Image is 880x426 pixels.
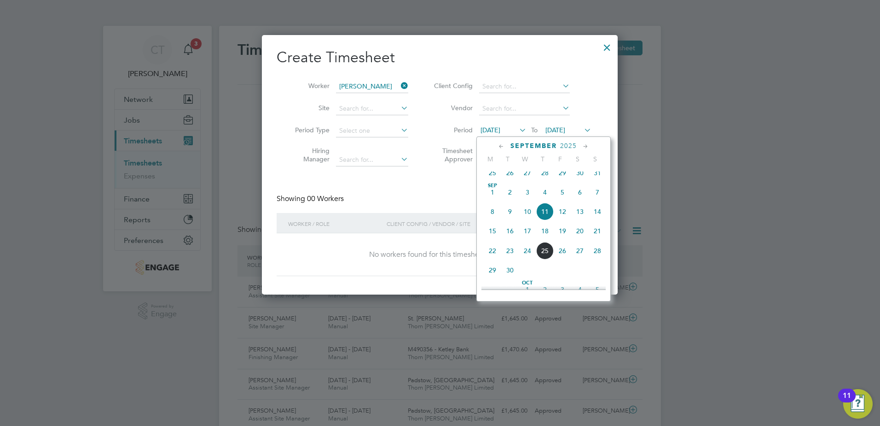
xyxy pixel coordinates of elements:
[501,164,519,182] span: 26
[479,102,570,115] input: Search for...
[571,222,589,240] span: 20
[536,203,554,220] span: 11
[554,203,571,220] span: 12
[484,242,501,260] span: 22
[277,48,603,67] h2: Create Timesheet
[536,281,554,298] span: 2
[560,142,577,150] span: 2025
[336,102,408,115] input: Search for...
[554,281,571,298] span: 3
[551,155,569,163] span: F
[307,194,344,203] span: 00 Workers
[589,203,606,220] span: 14
[336,154,408,166] input: Search for...
[479,80,570,93] input: Search for...
[571,183,589,201] span: 6
[571,164,589,182] span: 30
[484,183,501,188] span: Sep
[501,242,519,260] span: 23
[536,164,554,182] span: 28
[286,250,594,260] div: No workers found for this timesheet period.
[536,183,554,201] span: 4
[589,183,606,201] span: 7
[589,281,606,298] span: 5
[554,242,571,260] span: 26
[288,82,330,90] label: Worker
[519,242,536,260] span: 24
[384,213,532,234] div: Client Config / Vendor / Site
[571,242,589,260] span: 27
[431,147,473,163] label: Timesheet Approver
[589,242,606,260] span: 28
[843,396,851,408] div: 11
[571,203,589,220] span: 13
[484,203,501,220] span: 8
[586,155,604,163] span: S
[519,164,536,182] span: 27
[545,126,565,134] span: [DATE]
[519,203,536,220] span: 10
[534,155,551,163] span: T
[286,213,384,234] div: Worker / Role
[554,183,571,201] span: 5
[510,142,557,150] span: September
[516,155,534,163] span: W
[501,183,519,201] span: 2
[519,183,536,201] span: 3
[843,389,873,419] button: Open Resource Center, 11 new notifications
[528,124,540,136] span: To
[288,104,330,112] label: Site
[569,155,586,163] span: S
[501,222,519,240] span: 16
[336,124,408,137] input: Select one
[589,164,606,182] span: 31
[589,222,606,240] span: 21
[484,261,501,279] span: 29
[288,126,330,134] label: Period Type
[481,155,499,163] span: M
[336,80,408,93] input: Search for...
[519,281,536,285] span: Oct
[519,281,536,298] span: 1
[431,104,473,112] label: Vendor
[501,261,519,279] span: 30
[481,126,500,134] span: [DATE]
[536,222,554,240] span: 18
[499,155,516,163] span: T
[554,222,571,240] span: 19
[277,194,346,204] div: Showing
[484,164,501,182] span: 25
[431,126,473,134] label: Period
[536,242,554,260] span: 25
[484,183,501,201] span: 1
[554,164,571,182] span: 29
[519,222,536,240] span: 17
[288,147,330,163] label: Hiring Manager
[501,203,519,220] span: 9
[484,222,501,240] span: 15
[431,82,473,90] label: Client Config
[571,281,589,298] span: 4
